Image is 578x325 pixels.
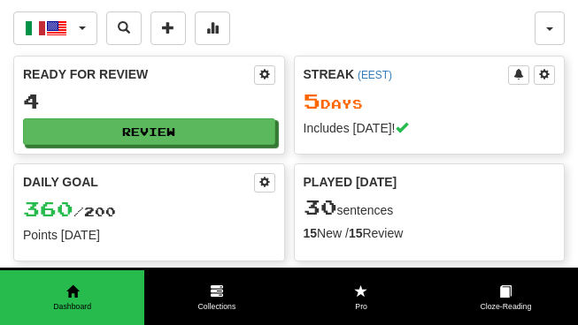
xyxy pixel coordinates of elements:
[106,11,142,45] button: Search sentences
[304,65,509,83] div: Streak
[304,90,556,113] div: Day s
[23,118,275,145] button: Review
[23,65,254,83] div: Ready for Review
[144,301,289,313] span: Collections
[304,194,337,219] span: 30
[23,226,275,244] div: Points [DATE]
[23,204,116,219] span: / 200
[23,196,73,221] span: 360
[304,196,556,219] div: sentences
[23,173,254,193] div: Daily Goal
[23,90,275,112] div: 4
[304,88,320,113] span: 5
[349,226,363,240] strong: 15
[195,11,230,45] button: More stats
[150,11,186,45] button: Add sentence to collection
[289,301,434,313] span: Pro
[434,301,578,313] span: Cloze-Reading
[304,226,318,240] strong: 15
[304,173,397,191] span: Played [DATE]
[304,119,556,137] div: Includes [DATE]!
[358,69,392,81] a: (EEST)
[304,224,556,242] div: New / Review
